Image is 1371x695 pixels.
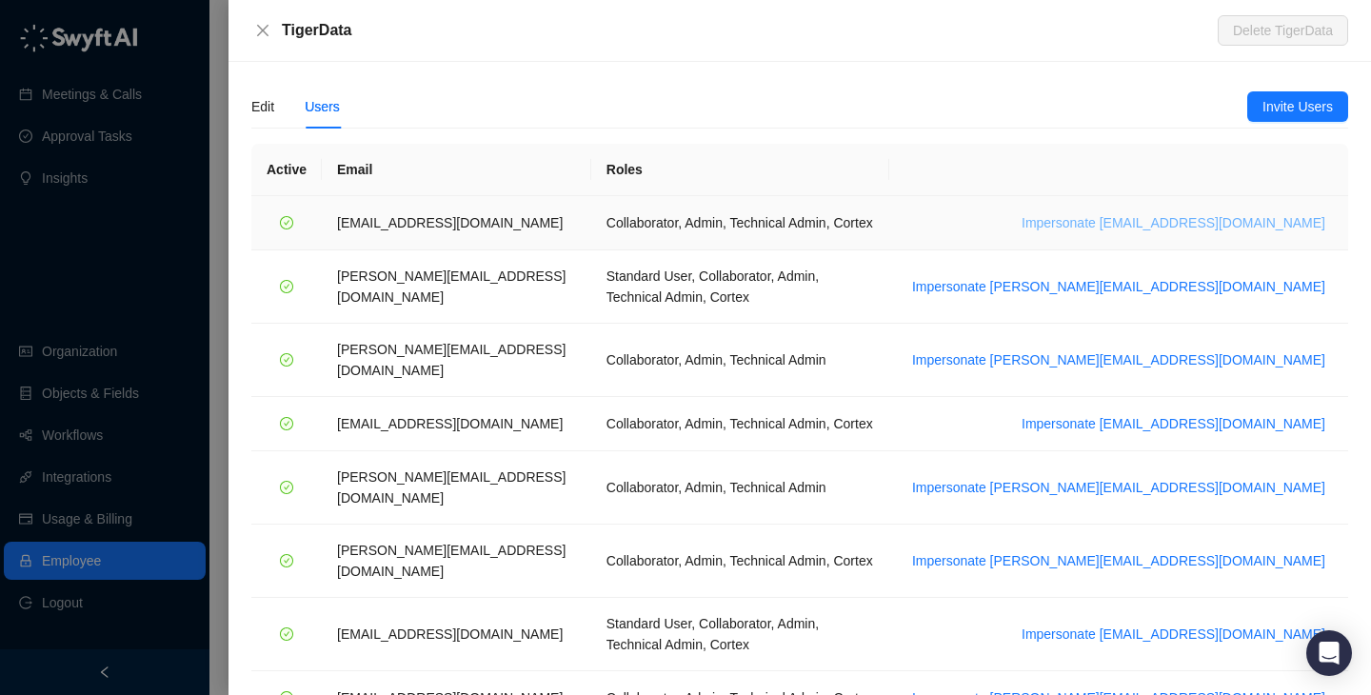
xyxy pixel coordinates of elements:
[280,627,293,641] span: check-circle
[280,554,293,567] span: check-circle
[912,550,1325,571] span: Impersonate [PERSON_NAME][EMAIL_ADDRESS][DOMAIN_NAME]
[1014,412,1333,435] button: Impersonate [EMAIL_ADDRESS][DOMAIN_NAME]
[337,342,566,378] span: [PERSON_NAME][EMAIL_ADDRESS][DOMAIN_NAME]
[904,275,1333,298] button: Impersonate [PERSON_NAME][EMAIL_ADDRESS][DOMAIN_NAME]
[1022,212,1325,233] span: Impersonate [EMAIL_ADDRESS][DOMAIN_NAME]
[1022,413,1325,434] span: Impersonate [EMAIL_ADDRESS][DOMAIN_NAME]
[280,417,293,430] span: check-circle
[904,476,1333,499] button: Impersonate [PERSON_NAME][EMAIL_ADDRESS][DOMAIN_NAME]
[591,324,889,397] td: Collaborator, Admin, Technical Admin
[337,268,566,305] span: [PERSON_NAME][EMAIL_ADDRESS][DOMAIN_NAME]
[1306,630,1352,676] div: Open Intercom Messenger
[591,397,889,451] td: Collaborator, Admin, Technical Admin, Cortex
[322,144,591,196] th: Email
[280,353,293,367] span: check-circle
[337,416,563,431] span: [EMAIL_ADDRESS][DOMAIN_NAME]
[1247,91,1348,122] button: Invite Users
[912,349,1325,370] span: Impersonate [PERSON_NAME][EMAIL_ADDRESS][DOMAIN_NAME]
[591,598,889,671] td: Standard User, Collaborator, Admin, Technical Admin, Cortex
[337,626,563,642] span: [EMAIL_ADDRESS][DOMAIN_NAME]
[1014,623,1333,645] button: Impersonate [EMAIL_ADDRESS][DOMAIN_NAME]
[280,481,293,494] span: check-circle
[280,280,293,293] span: check-circle
[904,348,1333,371] button: Impersonate [PERSON_NAME][EMAIL_ADDRESS][DOMAIN_NAME]
[591,144,889,196] th: Roles
[904,549,1333,572] button: Impersonate [PERSON_NAME][EMAIL_ADDRESS][DOMAIN_NAME]
[591,250,889,324] td: Standard User, Collaborator, Admin, Technical Admin, Cortex
[280,216,293,229] span: check-circle
[337,543,566,579] span: [PERSON_NAME][EMAIL_ADDRESS][DOMAIN_NAME]
[251,19,274,42] button: Close
[1262,96,1333,117] span: Invite Users
[305,96,340,117] div: Users
[1022,624,1325,645] span: Impersonate [EMAIL_ADDRESS][DOMAIN_NAME]
[337,215,563,230] span: [EMAIL_ADDRESS][DOMAIN_NAME]
[255,23,270,38] span: close
[337,469,566,506] span: [PERSON_NAME][EMAIL_ADDRESS][DOMAIN_NAME]
[591,525,889,598] td: Collaborator, Admin, Technical Admin, Cortex
[912,276,1325,297] span: Impersonate [PERSON_NAME][EMAIL_ADDRESS][DOMAIN_NAME]
[1218,15,1348,46] button: Delete TigerData
[1014,211,1333,234] button: Impersonate [EMAIL_ADDRESS][DOMAIN_NAME]
[251,96,274,117] div: Edit
[282,19,1218,42] div: TigerData
[912,477,1325,498] span: Impersonate [PERSON_NAME][EMAIL_ADDRESS][DOMAIN_NAME]
[591,196,889,250] td: Collaborator, Admin, Technical Admin, Cortex
[251,144,322,196] th: Active
[591,451,889,525] td: Collaborator, Admin, Technical Admin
